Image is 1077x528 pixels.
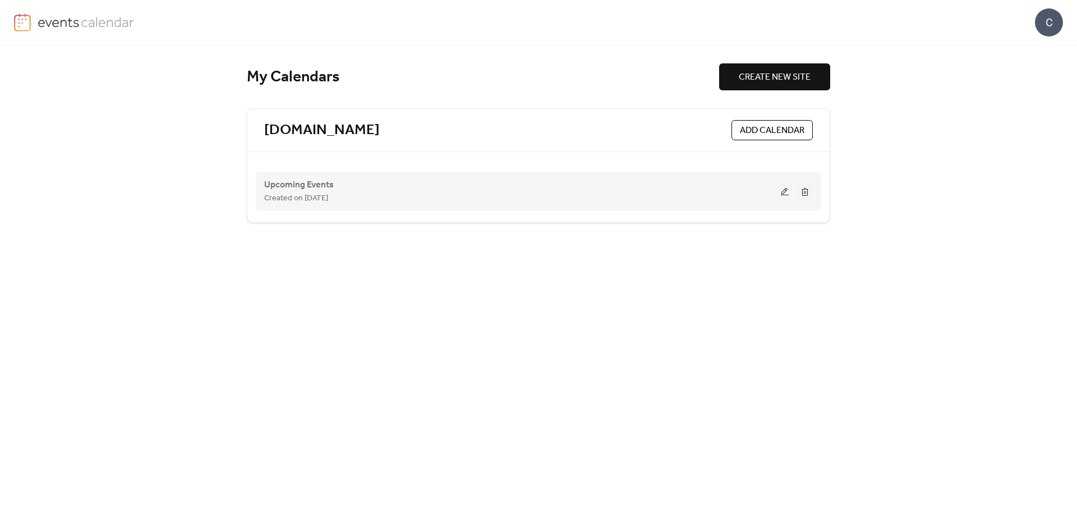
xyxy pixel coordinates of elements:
div: My Calendars [247,67,719,87]
button: ADD CALENDAR [731,120,813,140]
span: ADD CALENDAR [740,124,804,137]
a: [DOMAIN_NAME] [264,121,380,140]
a: Upcoming Events [264,182,334,188]
button: CREATE NEW SITE [719,63,830,90]
span: Created on [DATE] [264,192,328,205]
span: Upcoming Events [264,178,334,192]
img: logo-type [38,13,135,30]
img: logo [14,13,31,31]
div: C [1035,8,1063,36]
span: CREATE NEW SITE [739,71,811,84]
